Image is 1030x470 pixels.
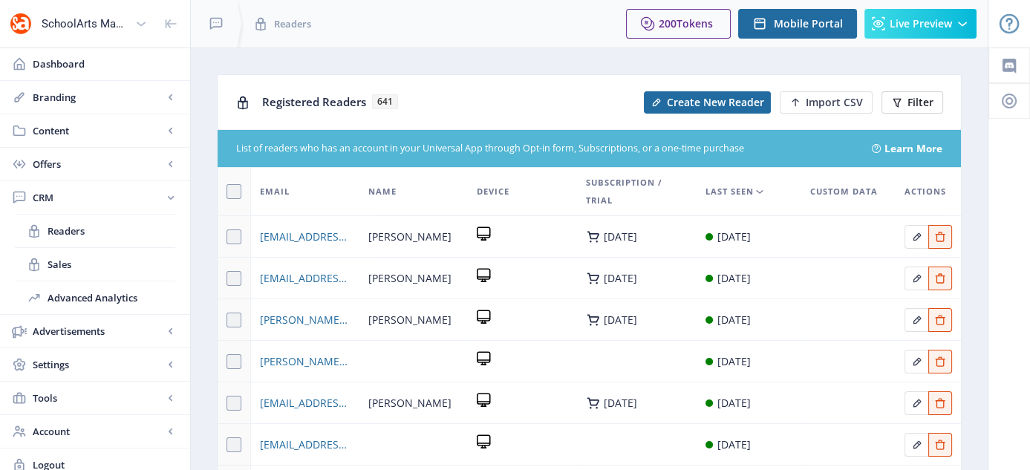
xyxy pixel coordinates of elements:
span: Live Preview [890,18,952,30]
a: [EMAIL_ADDRESS][DOMAIN_NAME] [260,394,351,412]
span: [PERSON_NAME] [368,311,452,329]
a: Edit page [904,228,928,242]
span: [PERSON_NAME] [368,270,452,287]
div: [DATE] [604,314,637,326]
a: Edit page [928,394,952,408]
a: Readers [15,215,175,247]
div: [DATE] [717,394,751,412]
span: Email [260,183,290,200]
span: Account [33,424,163,439]
div: List of readers who has an account in your Universal App through Opt-in form, Subscriptions, or a... [236,142,854,156]
a: [EMAIL_ADDRESS][DOMAIN_NAME] [260,228,351,246]
span: [PERSON_NAME] [368,394,452,412]
a: Advanced Analytics [15,281,175,314]
a: Learn More [884,141,942,156]
span: Registered Readers [262,94,366,109]
a: Edit page [904,436,928,450]
span: [PERSON_NAME] [368,228,452,246]
span: Advanced Analytics [48,290,175,305]
button: Live Preview [864,9,977,39]
span: Tokens [677,16,713,30]
a: [PERSON_NAME][EMAIL_ADDRESS][DOMAIN_NAME] [260,311,351,329]
button: Mobile Portal [738,9,857,39]
span: Custom Data [810,183,878,200]
span: Dashboard [33,56,178,71]
a: [EMAIL_ADDRESS][DOMAIN_NAME] [260,436,351,454]
a: [EMAIL_ADDRESS][DOMAIN_NAME] [260,270,351,287]
span: Subscription / Trial [586,174,688,209]
a: Edit page [928,270,952,284]
div: [DATE] [717,436,751,454]
span: Name [368,183,397,200]
a: Edit page [904,311,928,325]
span: Advertisements [33,324,163,339]
span: Filter [907,97,933,108]
div: [DATE] [717,353,751,371]
span: Offers [33,157,163,172]
button: Filter [881,91,943,114]
span: Settings [33,357,163,372]
div: [DATE] [604,272,637,284]
span: Device [477,183,509,200]
div: [DATE] [717,228,751,246]
div: [DATE] [604,397,637,409]
a: Edit page [928,228,952,242]
a: New page [635,91,771,114]
a: Edit page [928,353,952,367]
a: New page [771,91,873,114]
button: Create New Reader [644,91,771,114]
span: 641 [372,94,398,109]
div: [DATE] [717,270,751,287]
span: CRM [33,190,163,205]
span: Tools [33,391,163,405]
a: [PERSON_NAME][EMAIL_ADDRESS][DOMAIN_NAME] [260,353,351,371]
div: [DATE] [717,311,751,329]
a: Edit page [904,394,928,408]
a: Edit page [904,353,928,367]
button: 200Tokens [626,9,731,39]
div: SchoolArts Magazine [42,7,129,40]
span: Mobile Portal [774,18,843,30]
div: [DATE] [604,231,637,243]
button: Import CSV [780,91,873,114]
a: Edit page [928,311,952,325]
span: Branding [33,90,163,105]
a: Sales [15,248,175,281]
a: Edit page [904,270,928,284]
span: Content [33,123,163,138]
a: Edit page [928,436,952,450]
img: properties.app_icon.png [9,12,33,36]
span: Actions [904,183,946,200]
span: Create New Reader [667,97,764,108]
span: Readers [274,16,311,31]
span: Last Seen [705,183,754,200]
span: Sales [48,257,175,272]
span: Readers [48,223,175,238]
span: Import CSV [806,97,863,108]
